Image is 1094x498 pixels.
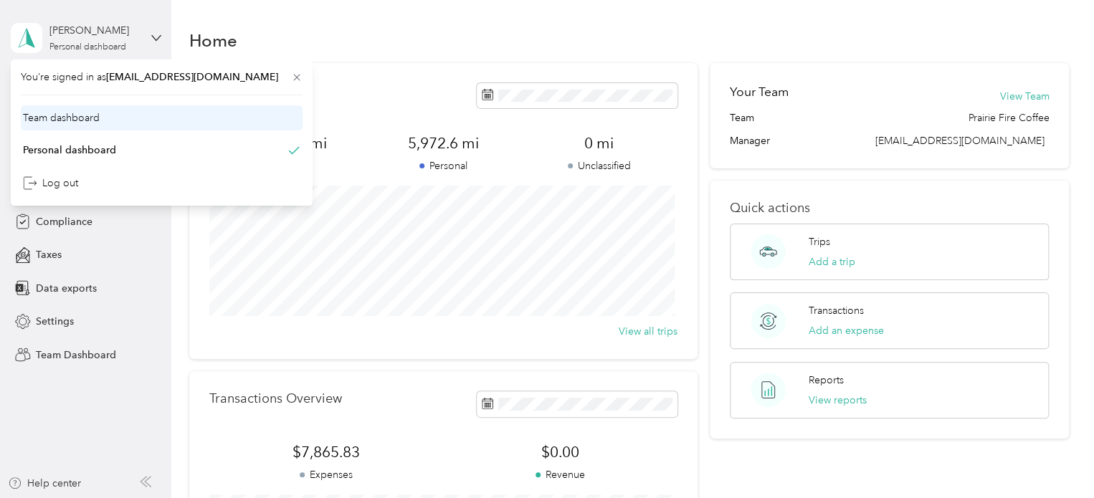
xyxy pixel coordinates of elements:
[809,373,844,388] p: Reports
[23,176,78,191] div: Log out
[36,247,62,262] span: Taxes
[36,281,97,296] span: Data exports
[443,467,677,482] p: Revenue
[730,110,754,125] span: Team
[49,43,126,52] div: Personal dashboard
[730,83,789,101] h2: Your Team
[106,71,278,83] span: [EMAIL_ADDRESS][DOMAIN_NAME]
[8,476,81,491] button: Help center
[189,33,237,48] h1: Home
[365,158,521,173] p: Personal
[809,254,855,269] button: Add a trip
[36,348,116,363] span: Team Dashboard
[968,110,1049,125] span: Prairie Fire Coffee
[730,201,1049,216] p: Quick actions
[809,234,830,249] p: Trips
[809,323,884,338] button: Add an expense
[521,158,677,173] p: Unclassified
[36,214,92,229] span: Compliance
[521,133,677,153] span: 0 mi
[21,70,303,85] span: You’re signed in as
[443,442,677,462] span: $0.00
[209,391,342,406] p: Transactions Overview
[730,133,770,148] span: Manager
[209,467,443,482] p: Expenses
[619,324,677,339] button: View all trips
[365,133,521,153] span: 5,972.6 mi
[209,442,443,462] span: $7,865.83
[23,143,116,158] div: Personal dashboard
[809,303,864,318] p: Transactions
[49,23,139,38] div: [PERSON_NAME]
[1014,418,1094,498] iframe: Everlance-gr Chat Button Frame
[23,110,100,125] div: Team dashboard
[999,89,1049,104] button: View Team
[809,393,867,408] button: View reports
[36,314,74,329] span: Settings
[875,135,1044,147] span: [EMAIL_ADDRESS][DOMAIN_NAME]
